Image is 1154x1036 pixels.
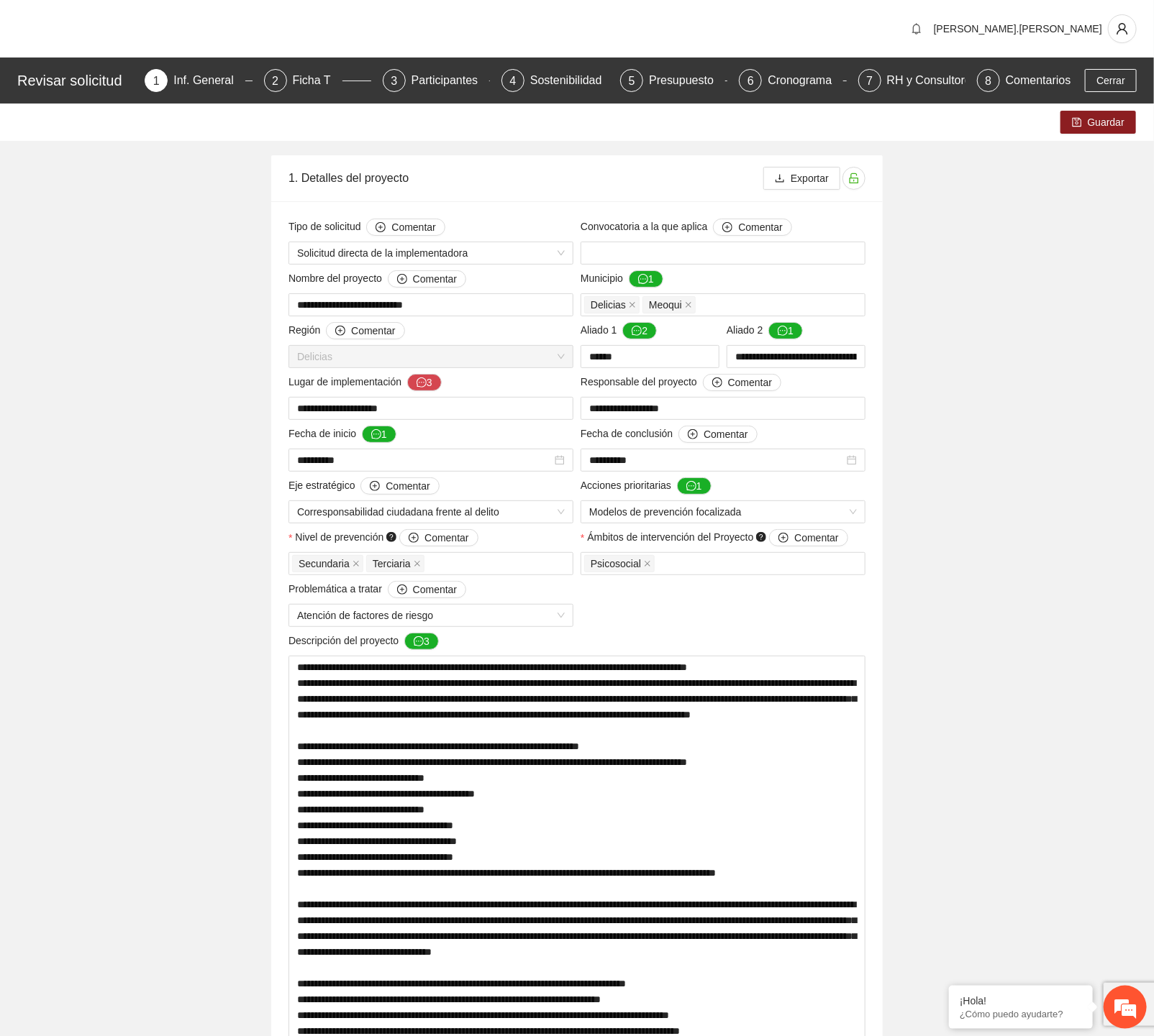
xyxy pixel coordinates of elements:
[591,297,626,313] span: Delicias
[1060,111,1136,134] button: saveGuardar
[728,375,772,390] span: Comentar
[584,296,640,313] span: Delicias
[960,1009,1082,1019] p: ¿Cómo puedo ayudarte?
[386,478,430,494] span: Comentar
[326,322,404,339] button: Región
[370,481,380,492] span: plus-circle
[288,426,396,443] span: Fecha de inicio
[391,75,397,87] span: 3
[581,477,712,495] span: Acciones prioritarias
[371,429,381,441] span: message
[842,167,865,190] button: unlock
[397,585,407,596] span: plus-circle
[288,157,763,198] div: 1. Detalles del proyecto
[620,69,727,92] div: 5Presupuesto
[581,270,663,288] span: Municipio
[1108,14,1137,43] button: user
[739,69,846,92] div: 6Cronograma
[7,393,274,443] textarea: Escriba su mensaje y pulse “Intro”
[288,219,445,236] span: Tipo de solicitud
[413,271,457,287] span: Comentar
[587,529,848,546] span: Ámbitos de intervención del Proyecto
[288,477,440,495] span: Eje estratégico
[153,75,160,87] span: 1
[638,274,648,285] span: message
[581,374,781,391] span: Responsable del proyecto
[791,170,829,186] span: Exportar
[17,69,136,92] div: Revisar solicitud
[906,23,927,35] span: bell
[376,222,386,234] span: plus-circle
[649,69,725,92] div: Presupuesto
[510,75,517,87] span: 4
[288,322,405,339] span: Región
[83,192,199,337] span: Estamos en línea.
[383,69,490,92] div: 3Participantes
[778,326,788,337] span: message
[1096,73,1125,88] span: Cerrar
[362,426,396,443] button: Fecha de inicio
[768,322,803,339] button: Aliado 2
[756,532,766,542] span: question-circle
[424,530,468,546] span: Comentar
[353,560,360,567] span: close
[414,636,424,648] span: message
[775,173,785,185] span: download
[678,426,757,443] button: Fecha de conclusión
[360,477,439,495] button: Eje estratégico
[145,69,252,92] div: 1Inf. General
[264,69,371,92] div: 2Ficha T
[642,296,696,313] span: Meoqui
[293,69,342,92] div: Ficha T
[413,582,457,597] span: Comentar
[409,533,419,544] span: plus-circle
[297,501,565,523] span: Corresponsabilidad ciudadana frente al delito
[75,73,242,92] div: Chatee con nosotros ahora
[843,173,865,184] span: unlock
[412,69,490,92] div: Participantes
[397,274,407,285] span: plus-circle
[288,633,439,650] span: Descripción del proyecto
[335,326,345,337] span: plus-circle
[292,555,363,572] span: Secundaria
[530,69,614,92] div: Sostenibilidad
[727,322,803,339] span: Aliado 2
[629,75,635,87] span: 5
[373,556,411,572] span: Terciaria
[1072,117,1082,129] span: save
[712,377,722,389] span: plus-circle
[351,323,395,339] span: Comentar
[297,605,565,626] span: Atención de factores de riesgo
[417,377,427,389] span: message
[366,555,424,572] span: Terciaria
[977,69,1071,92] div: 8Comentarios
[748,75,754,87] span: 6
[934,23,1102,35] span: [PERSON_NAME].[PERSON_NAME]
[768,69,843,92] div: Cronograma
[581,219,792,236] span: Convocatoria a la que aplica
[288,374,442,391] span: Lugar de implementación
[763,167,840,190] button: downloadExportar
[584,555,655,572] span: Psicosocial
[704,426,748,442] span: Comentar
[769,529,848,546] button: Ámbitos de intervención del Proyecto question-circle
[688,429,698,441] span: plus-circle
[399,529,478,546] button: Nivel de prevención question-circle
[297,346,565,367] span: Delicias
[589,501,857,523] span: Modelos de prevención focalizada
[388,270,466,288] button: Nombre del proyecto
[591,556,641,572] span: Psicosocial
[386,532,396,542] span: question-circle
[288,270,466,288] span: Nombre del proyecto
[632,326,642,337] span: message
[649,297,682,313] span: Meoqui
[738,219,782,235] span: Comentar
[887,69,989,92] div: RH y Consultores
[644,560,651,567] span: close
[677,477,712,495] button: Acciones prioritarias
[858,69,966,92] div: 7RH y Consultores
[388,581,466,598] button: Problemática a tratar
[866,75,873,87] span: 7
[272,75,278,87] span: 2
[960,995,1082,1007] div: ¡Hola!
